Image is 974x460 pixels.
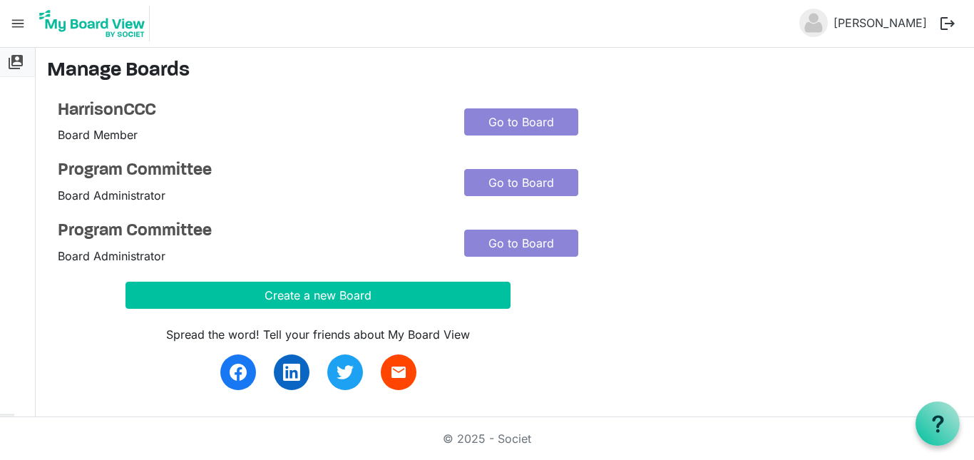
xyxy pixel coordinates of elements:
a: email [381,354,416,390]
img: twitter.svg [337,364,354,381]
h3: Manage Boards [47,59,963,83]
a: Program Committee [58,221,443,242]
a: [PERSON_NAME] [828,9,933,37]
a: © 2025 - Societ [443,431,531,446]
div: Spread the word! Tell your friends about My Board View [125,326,511,343]
img: linkedin.svg [283,364,300,381]
button: Create a new Board [125,282,511,309]
img: facebook.svg [230,364,247,381]
img: My Board View Logo [35,6,150,41]
span: Board Administrator [58,249,165,263]
span: email [390,364,407,381]
a: Program Committee [58,160,443,181]
a: Go to Board [464,108,578,136]
a: Go to Board [464,169,578,196]
span: Board Administrator [58,188,165,203]
span: switch_account [7,48,24,76]
span: menu [4,10,31,37]
a: Go to Board [464,230,578,257]
a: My Board View Logo [35,6,155,41]
a: HarrisonCCC [58,101,443,121]
img: no-profile-picture.svg [799,9,828,37]
button: logout [933,9,963,39]
span: Board Member [58,128,138,142]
